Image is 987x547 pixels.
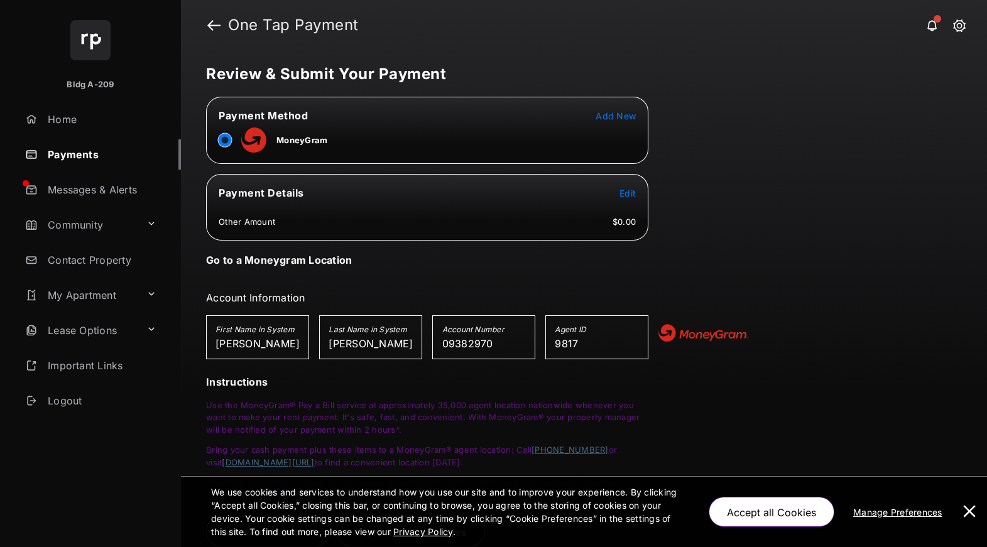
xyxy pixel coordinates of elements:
h3: Instructions [206,374,648,389]
a: Logout [20,386,181,416]
a: My Apartment [20,280,141,310]
td: $0.00 [612,216,636,227]
strong: One Tap Payment [228,18,359,33]
h5: Last Name in System [329,325,413,337]
h3: Account Information [206,290,648,305]
span: MoneyGram [276,135,327,145]
h5: Agent ID [555,325,639,337]
u: Privacy Policy [393,526,452,537]
u: Manage Preferences [853,507,947,517]
span: Add New [596,111,636,121]
a: Community [20,210,141,240]
span: Payment Details [219,187,304,199]
h5: Review & Submit Your Payment [206,67,952,82]
span: [PERSON_NAME] [329,337,413,350]
h4: Go to a Moneygram Location [206,254,352,266]
p: Use the MoneyGram® Pay a Bill service at approximately 35,000 agent location nationwide whenever ... [206,399,648,436]
span: [PERSON_NAME] [215,337,300,350]
h5: Account Number [442,325,526,337]
h5: First Name in System [215,325,300,337]
a: [PHONE_NUMBER] [532,445,608,455]
a: Contact Property [20,245,181,275]
td: Other Amount [218,216,276,227]
p: Bring your cash payment plus these items to a MoneyGram® agent location: Call or visit to find a ... [206,444,648,468]
button: Add New [596,109,636,122]
a: Lease Options [20,315,141,345]
a: [DOMAIN_NAME][URL] [222,457,314,467]
span: 09382970 [442,337,493,350]
span: Payment Method [219,109,308,122]
a: Messages & Alerts [20,175,181,205]
a: Important Links [20,350,161,381]
span: Edit [619,188,636,198]
p: Bldg A-209 [67,79,114,91]
img: svg+xml;base64,PHN2ZyB4bWxucz0iaHR0cDovL3d3dy53My5vcmcvMjAwMC9zdmciIHdpZHRoPSI2NCIgaGVpZ2h0PSI2NC... [70,20,111,60]
button: Accept all Cookies [709,497,834,527]
a: Home [20,104,181,134]
a: Payments [20,139,181,170]
span: 9817 [555,337,578,350]
p: We use cookies and services to understand how you use our site and to improve your experience. By... [211,485,682,538]
button: Edit [619,187,636,199]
